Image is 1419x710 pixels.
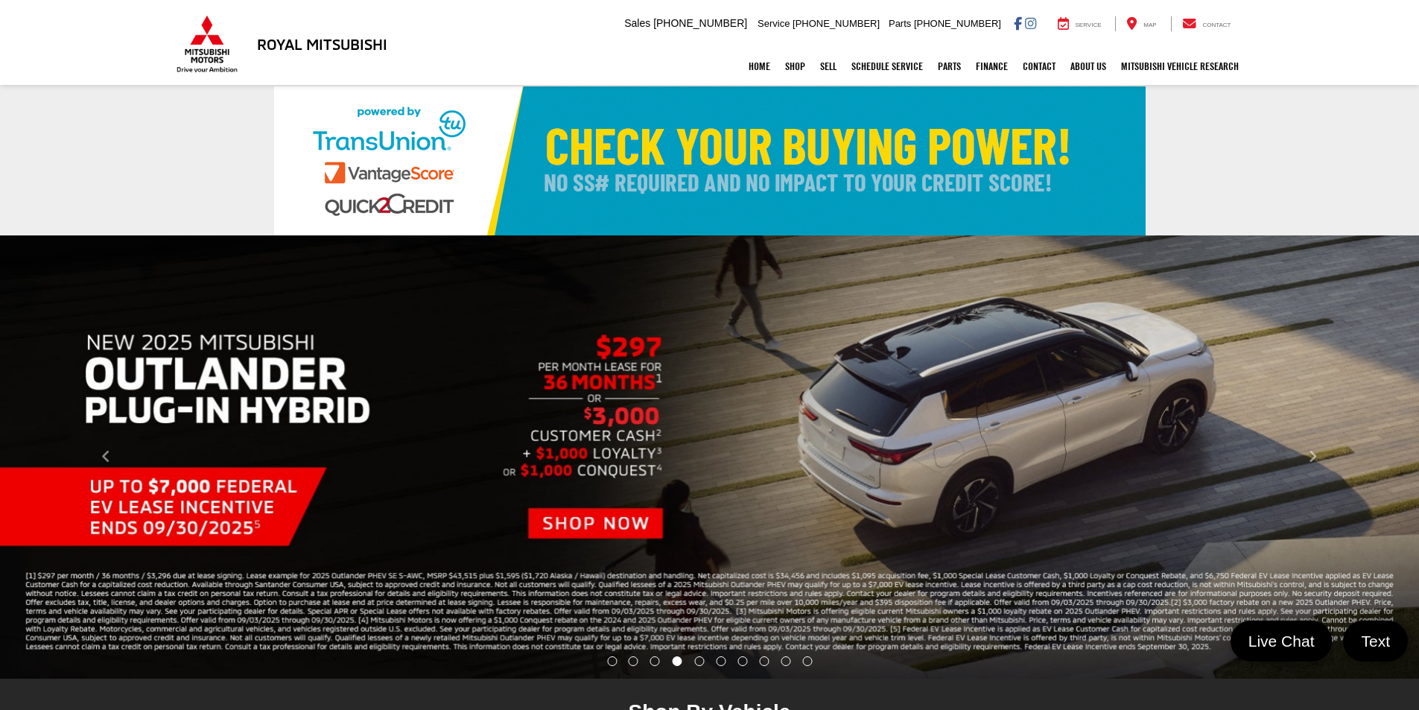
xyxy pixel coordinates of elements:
[1063,48,1114,85] a: About Us
[629,656,638,666] li: Go to slide number 2.
[914,18,1001,29] span: [PHONE_NUMBER]
[1047,16,1113,31] a: Service
[1025,17,1036,29] a: Instagram: Click to visit our Instagram page
[1171,16,1242,31] a: Contact
[889,18,911,29] span: Parts
[1353,631,1397,651] span: Text
[813,48,844,85] a: Sell
[1076,22,1102,28] span: Service
[716,656,726,666] li: Go to slide number 6.
[741,48,778,85] a: Home
[650,656,660,666] li: Go to slide number 3.
[1115,16,1167,31] a: Map
[737,656,747,666] li: Go to slide number 7.
[673,656,682,666] li: Go to slide number 4.
[1202,22,1231,28] span: Contact
[930,48,968,85] a: Parts: Opens in a new tab
[844,48,930,85] a: Schedule Service: Opens in a new tab
[781,656,790,666] li: Go to slide number 9.
[758,18,790,29] span: Service
[1014,17,1022,29] a: Facebook: Click to visit our Facebook page
[653,17,747,29] span: [PHONE_NUMBER]
[1015,48,1063,85] a: Contact
[274,86,1146,235] img: Check Your Buying Power
[802,656,812,666] li: Go to slide number 10.
[759,656,769,666] li: Go to slide number 8.
[1114,48,1246,85] a: Mitsubishi Vehicle Research
[778,48,813,85] a: Shop
[793,18,880,29] span: [PHONE_NUMBER]
[1343,621,1408,662] a: Text
[695,656,705,666] li: Go to slide number 5.
[1241,631,1322,651] span: Live Chat
[1231,621,1333,662] a: Live Chat
[607,656,617,666] li: Go to slide number 1.
[968,48,1015,85] a: Finance
[1143,22,1156,28] span: Map
[174,15,241,73] img: Mitsubishi
[1206,265,1419,649] button: Click to view next picture.
[624,17,650,29] span: Sales
[257,36,387,52] h3: Royal Mitsubishi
